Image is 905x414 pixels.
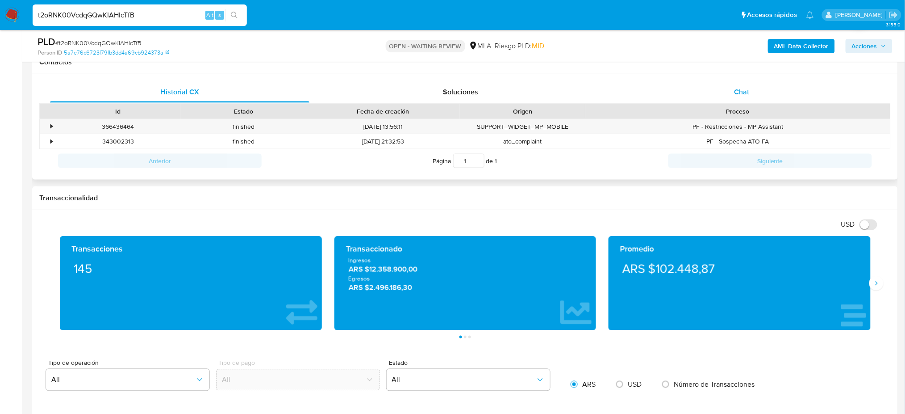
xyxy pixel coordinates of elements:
div: Fecha de creación [313,107,454,116]
b: Person ID [38,49,62,57]
div: • [50,137,53,146]
input: Buscar usuario o caso... [33,9,247,21]
div: Estado [187,107,300,116]
span: Historial CX [160,87,199,97]
span: # t2oRNK00VcdqGQwKIAHIcTfB [55,38,142,47]
span: Riesgo PLD: [495,41,545,51]
div: [DATE] 21:32:53 [306,134,460,149]
div: finished [181,134,306,149]
span: 1 [495,156,497,165]
span: Acciones [852,39,877,53]
p: OPEN - WAITING REVIEW [386,40,465,52]
b: AML Data Collector [774,39,829,53]
button: AML Data Collector [768,39,835,53]
a: Salir [889,10,898,20]
button: Siguiente [668,154,872,168]
span: Chat [734,87,749,97]
button: Acciones [846,39,892,53]
span: MID [532,41,545,51]
div: PF - Restricciones - MP Assistant [585,119,890,134]
b: PLD [38,34,55,49]
div: SUPPORT_WIDGET_MP_MOBILE [460,119,585,134]
div: ato_complaint [460,134,585,149]
div: Proceso [592,107,884,116]
div: Id [62,107,175,116]
div: MLA [469,41,492,51]
span: Soluciones [443,87,478,97]
button: search-icon [225,9,243,21]
span: Página de [433,154,497,168]
div: 343002313 [55,134,181,149]
span: s [218,11,221,19]
button: Anterior [58,154,262,168]
h1: Transaccionalidad [39,194,891,203]
span: Accesos rápidos [747,10,797,20]
a: 5a7e76c6723f79fb3dd4a69cb924373a [64,49,169,57]
span: Alt [206,11,213,19]
div: Origen [466,107,579,116]
div: • [50,123,53,131]
div: 366436464 [55,119,181,134]
p: abril.medzovich@mercadolibre.com [835,11,886,19]
div: finished [181,119,306,134]
div: [DATE] 13:56:11 [306,119,460,134]
span: 3.155.0 [886,21,901,28]
a: Notificaciones [806,11,814,19]
h1: Contactos [39,58,891,67]
div: PF - Sospecha ATO FA [585,134,890,149]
